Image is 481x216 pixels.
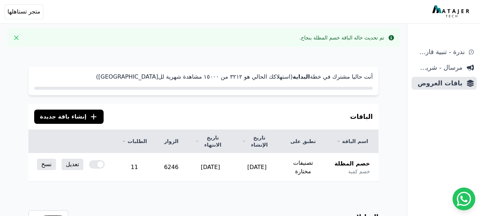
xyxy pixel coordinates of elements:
h3: الباقات [350,112,373,122]
span: باقات العروض [414,78,462,88]
button: متجر تستاهلها [4,4,43,19]
span: متجر تستاهلها [7,7,40,16]
a: اسم الباقة [335,138,370,145]
img: MatajerTech Logo [432,5,471,18]
span: ندرة - تنبية قارب علي النفاذ [414,47,465,57]
a: تعديل [62,159,83,170]
td: 6246 [156,153,187,182]
th: تطبق على [280,130,326,153]
th: الزوار [156,130,187,153]
td: 11 [113,153,155,182]
span: إنشاء باقة جديدة [40,112,87,121]
span: مرسال - شريط دعاية [414,63,462,73]
td: تصنيفات مختارة [280,153,326,182]
p: أنت حاليا مشترك في خطة (استهلاكك الحالي هو ۳٢١٢ من ١٥۰۰۰ مشاهدة شهرية لل[GEOGRAPHIC_DATA]) [34,73,373,81]
a: تاريخ الانتهاء [195,134,225,148]
a: الطلبات [122,138,147,145]
strong: البداية [293,73,310,80]
button: Close [11,32,22,43]
div: تم تحديث حالة الباقة خصم المظلة بنجاح. [299,34,384,41]
a: تاريخ الإنشاء [242,134,271,148]
span: خصم كمية [348,168,370,175]
button: إنشاء باقة جديدة [34,110,104,124]
a: نسخ [37,159,56,170]
td: [DATE] [187,153,234,182]
td: [DATE] [234,153,280,182]
span: خصم المظلة [335,159,370,168]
